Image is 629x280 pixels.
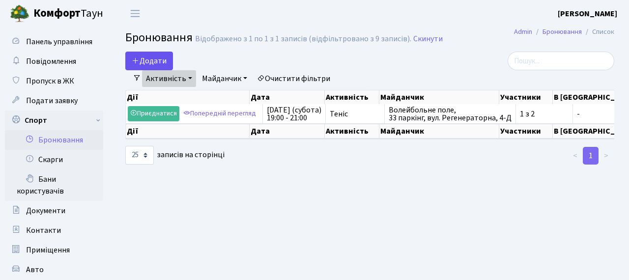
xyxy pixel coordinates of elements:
[123,5,147,22] button: Переключити навігацію
[583,147,599,165] a: 1
[26,36,92,47] span: Панель управління
[520,110,569,118] span: 1 з 2
[5,91,103,111] a: Подати заявку
[33,5,81,21] b: Комфорт
[26,225,61,236] span: Контакти
[582,27,614,37] li: Список
[379,90,499,104] th: Майданчик
[128,106,179,121] a: Приєднатися
[5,169,103,201] a: Бани користувачів
[5,32,103,52] a: Панель управління
[5,52,103,71] a: Повідомлення
[26,95,78,106] span: Подати заявку
[499,22,629,42] nav: breadcrumb
[250,90,324,104] th: Дата
[5,71,103,91] a: Пропуск в ЖК
[558,8,617,19] b: [PERSON_NAME]
[5,150,103,169] a: Скарги
[26,205,65,216] span: Документи
[33,5,103,22] span: Таун
[325,124,380,139] th: Активність
[5,201,103,221] a: Документи
[126,124,250,139] th: Дії
[26,264,44,275] span: Авто
[250,124,324,139] th: Дата
[5,240,103,260] a: Приміщення
[142,70,196,87] a: Активність
[125,146,154,165] select: записів на сторінці
[389,106,512,122] span: Волейбольне поле, 33 паркінг, вул. Регенераторна, 4-Д
[198,70,251,87] a: Майданчик
[5,130,103,150] a: Бронювання
[379,124,499,139] th: Майданчик
[543,27,582,37] a: Бронювання
[5,111,103,130] a: Спорт
[499,124,553,139] th: Участники
[267,106,321,122] span: [DATE] (субота) 19:00 - 21:00
[330,110,380,118] span: Теніс
[514,27,532,37] a: Admin
[5,221,103,240] a: Контакти
[10,4,29,24] img: logo.png
[26,76,74,86] span: Пропуск в ЖК
[325,90,380,104] th: Активність
[26,245,70,255] span: Приміщення
[5,260,103,280] a: Авто
[253,70,334,87] a: Очистити фільтри
[126,90,250,104] th: Дії
[195,34,411,44] div: Відображено з 1 по 1 з 1 записів (відфільтровано з 9 записів).
[508,52,614,70] input: Пошук...
[181,106,258,121] a: Попередній перегляд
[125,146,225,165] label: записів на сторінці
[558,8,617,20] a: [PERSON_NAME]
[413,34,443,44] a: Скинути
[499,90,553,104] th: Участники
[125,29,193,46] span: Бронювання
[26,56,76,67] span: Повідомлення
[125,52,173,70] button: Додати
